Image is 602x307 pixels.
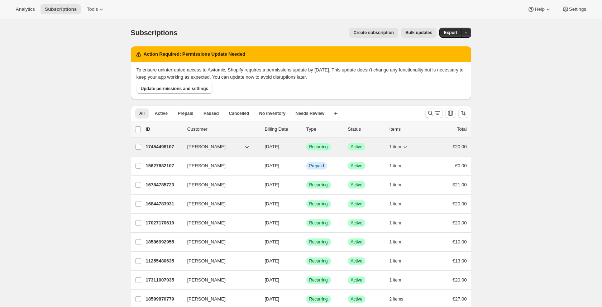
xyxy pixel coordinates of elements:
[309,239,328,245] span: Recurring
[146,219,182,227] p: 17027170619
[390,201,401,207] span: 1 item
[309,201,328,207] span: Recurring
[453,239,467,245] span: €10.00
[178,111,193,116] span: Prepaid
[405,30,432,36] span: Bulk updates
[155,111,168,116] span: Active
[146,296,182,303] p: 18599870779
[351,163,363,169] span: Active
[390,218,409,228] button: 1 item
[146,218,467,228] div: 17027170619[PERSON_NAME][DATE]SuccessRecurringSuccessActive1 item€20.00
[11,4,39,14] button: Analytics
[137,66,465,81] div: To ensure uninterrupted access to Awtomic, Shopify requires a permissions update by [DATE]. This ...
[453,277,467,283] span: €20.00
[183,274,255,286] button: [PERSON_NAME]
[82,4,109,14] button: Tools
[351,258,363,264] span: Active
[351,201,363,207] span: Active
[390,275,409,285] button: 1 item
[137,84,213,94] button: Update permissions and settings
[265,239,279,245] span: [DATE]
[390,277,401,283] span: 1 item
[458,108,468,118] button: Sort the results
[353,30,394,36] span: Create subscription
[309,277,328,283] span: Recurring
[445,108,455,118] button: Customize table column order and visibility
[146,162,182,169] p: 15627682107
[187,143,226,150] span: [PERSON_NAME]
[390,163,401,169] span: 1 item
[390,126,425,133] div: Items
[146,294,467,304] div: 18599870779[PERSON_NAME][DATE]SuccessRecurringSuccessActive2 items€27.00
[390,180,409,190] button: 1 item
[45,6,77,12] span: Subscriptions
[453,220,467,225] span: €20.00
[306,126,342,133] div: Type
[265,220,279,225] span: [DATE]
[453,144,467,149] span: €20.00
[146,257,182,265] p: 11255480635
[390,220,401,226] span: 1 item
[144,51,245,58] h2: Action Required: Permissions Update Needed
[390,258,401,264] span: 1 item
[453,296,467,302] span: €27.00
[444,30,457,36] span: Export
[187,181,226,189] span: [PERSON_NAME]
[187,200,226,208] span: [PERSON_NAME]
[183,236,255,248] button: [PERSON_NAME]
[187,296,226,303] span: [PERSON_NAME]
[390,294,411,304] button: 2 items
[351,182,363,188] span: Active
[390,199,409,209] button: 1 item
[390,144,401,150] span: 1 item
[535,6,544,12] span: Help
[265,258,279,264] span: [DATE]
[390,182,401,188] span: 1 item
[390,142,409,152] button: 1 item
[569,6,586,12] span: Settings
[146,126,467,133] div: IDCustomerBilling DateTypeStatusItemsTotal
[229,111,249,116] span: Cancelled
[309,182,328,188] span: Recurring
[187,162,226,169] span: [PERSON_NAME]
[183,160,255,172] button: [PERSON_NAME]
[183,179,255,191] button: [PERSON_NAME]
[87,6,98,12] span: Tools
[349,28,398,38] button: Create subscription
[265,182,279,187] span: [DATE]
[457,126,467,133] p: Total
[131,29,178,37] span: Subscriptions
[390,256,409,266] button: 1 item
[146,200,182,208] p: 16844783931
[523,4,556,14] button: Help
[351,144,363,150] span: Active
[390,239,401,245] span: 1 item
[146,126,182,133] p: ID
[453,182,467,187] span: $21.00
[187,126,259,133] p: Customer
[146,256,467,266] div: 11255480635[PERSON_NAME][DATE]SuccessRecurringSuccessActive1 item€13.00
[351,239,363,245] span: Active
[309,258,328,264] span: Recurring
[265,163,279,168] span: [DATE]
[439,28,462,38] button: Export
[146,238,182,246] p: 18586992955
[330,108,341,118] button: Create new view
[146,180,467,190] div: 16784785723[PERSON_NAME][DATE]SuccessRecurringSuccessActive1 item$21.00
[146,275,467,285] div: 17311007035[PERSON_NAME][DATE]SuccessRecurringSuccessActive1 item€20.00
[309,163,324,169] span: Prepaid
[146,142,467,152] div: 17454498107[PERSON_NAME][DATE]SuccessRecurringSuccessActive1 item€20.00
[187,219,226,227] span: [PERSON_NAME]
[296,111,325,116] span: Needs Review
[425,108,443,118] button: Search and filter results
[146,143,182,150] p: 17454498107
[183,217,255,229] button: [PERSON_NAME]
[351,277,363,283] span: Active
[259,111,285,116] span: No inventory
[453,258,467,264] span: €13.00
[309,296,328,302] span: Recurring
[390,237,409,247] button: 1 item
[16,6,35,12] span: Analytics
[265,201,279,206] span: [DATE]
[453,201,467,206] span: €20.00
